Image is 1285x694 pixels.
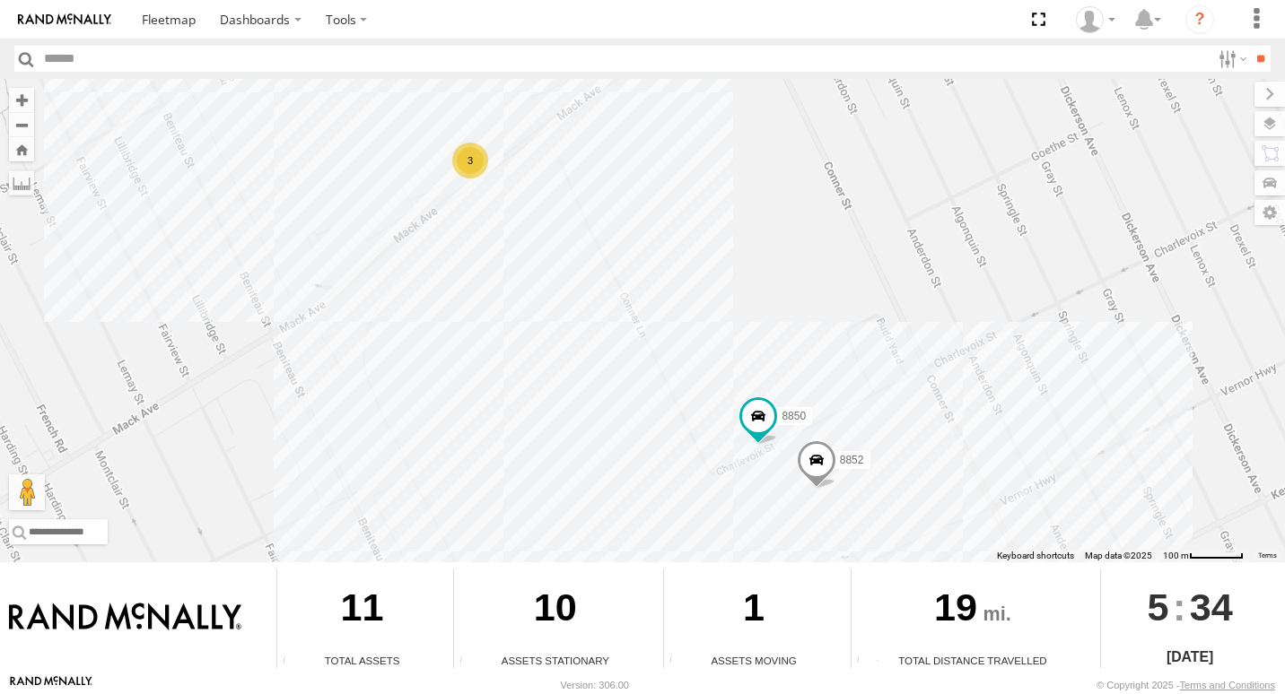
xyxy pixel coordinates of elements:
[1085,551,1152,560] span: Map data ©2025
[452,143,488,178] div: 3
[1158,550,1249,562] button: Map Scale: 100 m per 57 pixels
[454,568,657,653] div: 10
[1211,46,1250,72] label: Search Filter Options
[1180,680,1275,690] a: Terms and Conditions
[277,568,447,653] div: 11
[782,410,806,422] span: 8850
[1254,200,1285,225] label: Map Settings
[852,655,879,668] div: Total distance travelled by all assets within specified date range and applied filters
[18,13,111,26] img: rand-logo.svg
[1185,5,1214,34] i: ?
[9,170,34,195] label: Measure
[852,653,1095,668] div: Total Distance Travelled
[664,653,844,668] div: Assets Moving
[454,655,481,668] div: Total number of assets current stationary.
[1163,551,1189,560] span: 100 m
[454,653,657,668] div: Assets Stationary
[1101,568,1278,646] div: :
[1097,680,1275,690] div: © Copyright 2025 -
[997,550,1074,562] button: Keyboard shortcuts
[1148,568,1169,646] span: 5
[9,137,34,161] button: Zoom Home
[9,474,45,510] button: Drag Pegman onto the map to open Street View
[840,453,864,465] span: 8852
[664,568,844,653] div: 1
[852,568,1095,653] div: 19
[1070,6,1122,33] div: Valeo Dash
[9,603,241,633] img: Rand McNally
[10,676,92,694] a: Visit our Website
[1101,646,1278,668] div: [DATE]
[277,655,304,668] div: Total number of Enabled Assets
[561,680,629,690] div: Version: 306.00
[1258,551,1277,559] a: Terms (opens in new tab)
[9,88,34,112] button: Zoom in
[9,112,34,137] button: Zoom out
[664,655,691,668] div: Total number of assets current in transit.
[1190,568,1233,646] span: 34
[277,653,447,668] div: Total Assets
